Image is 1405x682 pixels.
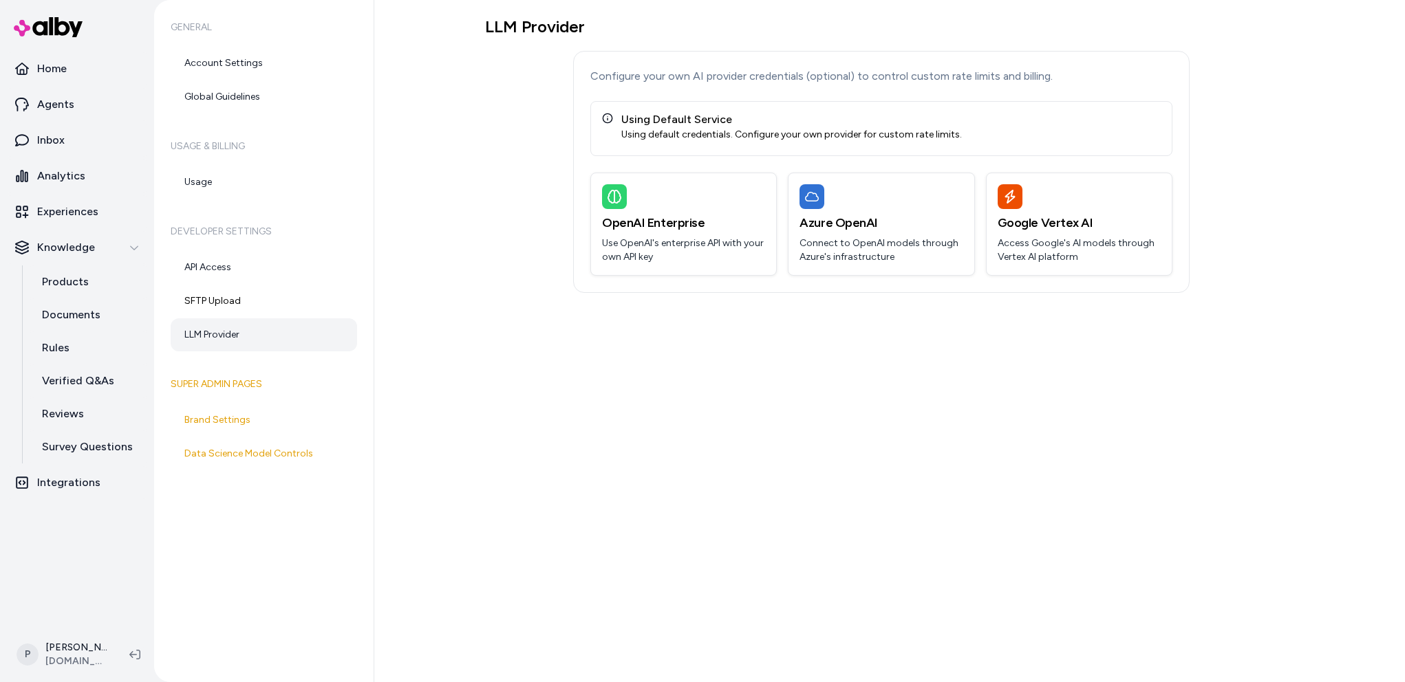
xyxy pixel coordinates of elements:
[590,68,1172,85] p: Configure your own AI provider credentials (optional) to control custom rate limits and billing.
[171,166,357,199] a: Usage
[6,231,149,264] button: Knowledge
[171,8,357,47] h6: General
[28,364,149,397] a: Verified Q&As
[37,132,65,148] p: Inbox
[8,632,118,676] button: P[PERSON_NAME][DOMAIN_NAME]
[6,195,149,228] a: Experiences
[45,654,107,668] span: [DOMAIN_NAME]
[171,404,357,437] a: Brand Settings
[14,17,83,37] img: alby Logo
[42,340,69,356] p: Rules
[28,430,149,463] a: Survey Questions
[171,285,357,318] a: SFTP Upload
[42,373,114,389] p: Verified Q&As
[28,298,149,331] a: Documents
[602,236,765,264] p: Use OpenAI's enterprise API with your own API key
[28,265,149,298] a: Products
[800,213,963,232] h3: Azure OpenAI
[800,236,963,264] p: Connect to OpenAI models through Azure's infrastructure
[171,212,357,251] h6: Developer Settings
[171,127,357,166] h6: Usage & Billing
[171,251,357,284] a: API Access
[37,96,74,113] p: Agents
[6,466,149,499] a: Integrations
[621,128,962,142] div: Using default credentials. Configure your own provider for custom rate limits.
[171,365,357,404] h6: Super Admin Pages
[28,331,149,364] a: Rules
[28,397,149,430] a: Reviews
[6,124,149,157] a: Inbox
[37,60,67,77] p: Home
[37,239,95,256] p: Knowledge
[998,213,1161,232] h3: Google Vertex AI
[6,88,149,121] a: Agents
[6,52,149,85] a: Home
[485,16,1278,37] h1: LLM Provider
[171,318,357,351] a: LLM Provider
[998,236,1161,264] p: Access Google's AI models through Vertex AI platform
[17,643,39,665] span: P
[42,307,100,323] p: Documents
[37,474,100,491] p: Integrations
[37,203,98,220] p: Experiences
[6,159,149,192] a: Analytics
[171,80,357,113] a: Global Guidelines
[621,111,962,128] div: Using Default Service
[42,406,84,422] p: Reviews
[602,213,765,232] h3: OpenAI Enterprise
[42,439,133,455] p: Survey Questions
[42,274,89,290] p: Products
[37,168,85,184] p: Analytics
[171,47,357,80] a: Account Settings
[45,641,107,654] p: [PERSON_NAME]
[171,437,357,470] a: Data Science Model Controls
